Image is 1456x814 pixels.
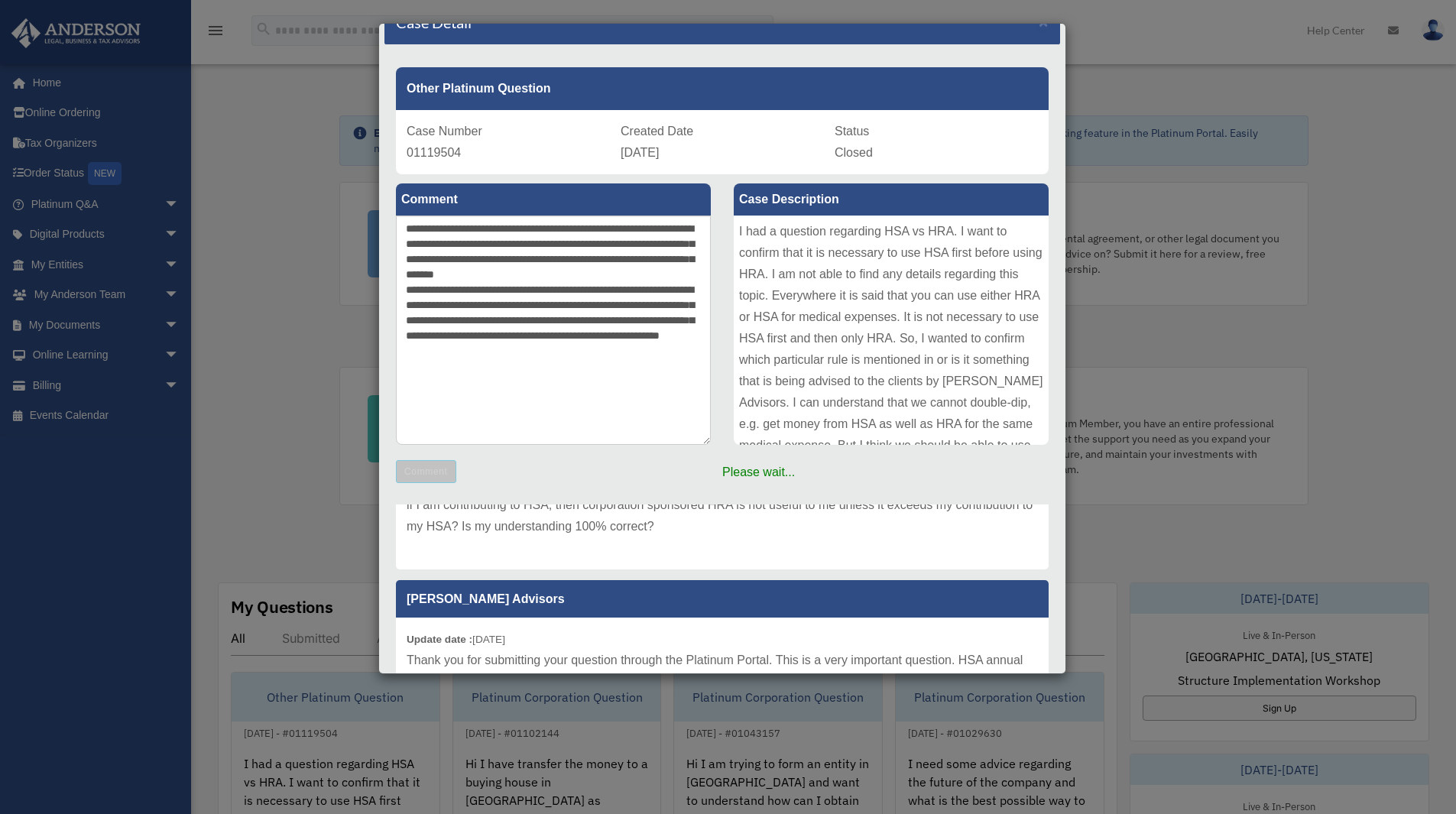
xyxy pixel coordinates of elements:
p: Thank you for submitting your question through the Platinum Portal. This is a very important ques... [407,650,1038,778]
button: Close [1039,14,1049,30]
b: Update date : [407,634,472,645]
div: I had a question regarding HSA vs HRA. I want to confirm that it is necessary to use HSA first be... [734,216,1049,445]
p: [PERSON_NAME] Advisors [396,580,1049,618]
span: Case Number [407,125,482,138]
small: [DATE] [407,634,505,645]
div: Other Platinum Question [396,67,1049,110]
button: Comment [396,460,456,483]
span: Closed [835,146,873,159]
span: Created Date [621,125,693,138]
span: [DATE] [621,146,659,159]
span: Status [835,125,869,138]
label: Case Description [734,183,1049,216]
label: Comment [396,183,711,216]
span: 01119504 [407,146,461,159]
